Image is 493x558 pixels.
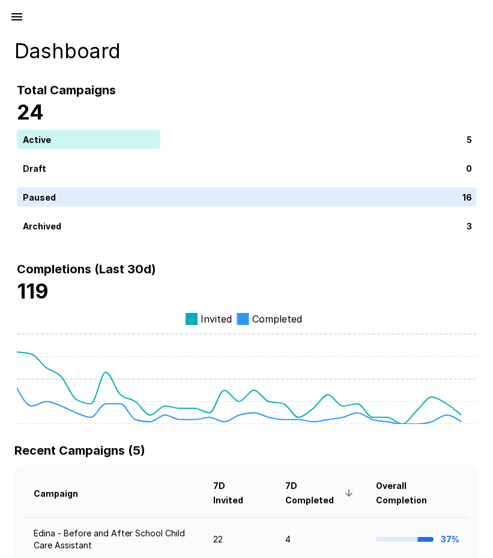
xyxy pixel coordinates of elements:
b: 119 [17,279,49,303]
h4: Dashboard [14,38,479,64]
b: 24 [17,100,44,124]
p: 5 [467,133,472,145]
p: 0 [466,162,472,174]
span: 7D Invited [213,479,266,508]
span: Campaign [34,487,94,501]
b: Total Campaigns [17,83,116,97]
span: Overall Completion [376,479,459,508]
b: Recent Campaigns (5) [14,443,145,458]
b: 37% [441,534,459,544]
span: 7D Completed [285,479,357,508]
p: 16 [462,190,472,203]
p: 3 [467,219,472,232]
b: Completions (Last 30d) [17,262,156,276]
